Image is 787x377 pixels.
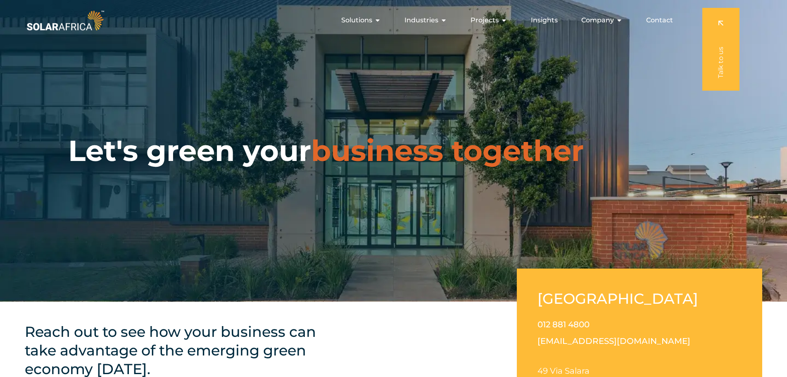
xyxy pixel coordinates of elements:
a: Contact [646,15,673,25]
h2: [GEOGRAPHIC_DATA] [537,289,705,308]
a: [EMAIL_ADDRESS][DOMAIN_NAME] [537,336,690,346]
span: 49 Via Salara [537,366,590,376]
span: Projects [471,15,499,25]
span: Company [581,15,614,25]
span: business together [311,133,584,168]
h1: Let's green your [68,133,584,168]
a: Insights [531,15,558,25]
a: 012 881 4800 [537,319,590,329]
nav: Menu [106,12,680,29]
div: Menu Toggle [106,12,680,29]
span: Solutions [341,15,372,25]
span: Industries [404,15,438,25]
